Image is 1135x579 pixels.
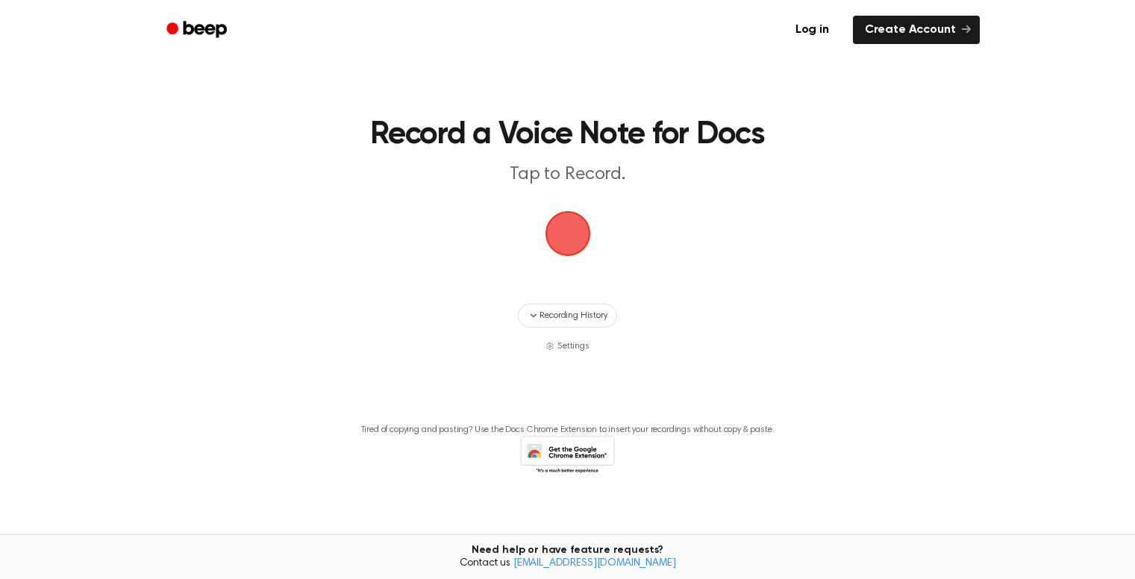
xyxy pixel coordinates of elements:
[281,163,854,187] p: Tap to Record.
[156,16,240,45] a: Beep
[186,119,950,151] h1: Record a Voice Note for Docs
[518,304,616,328] button: Recording History
[557,339,590,353] span: Settings
[513,558,676,569] a: [EMAIL_ADDRESS][DOMAIN_NAME]
[853,16,980,44] a: Create Account
[545,211,590,256] img: Beep Logo
[540,309,607,322] span: Recording History
[361,425,775,436] p: Tired of copying and pasting? Use the Docs Chrome Extension to insert your recordings without cop...
[781,13,844,47] a: Log in
[9,557,1126,571] span: Contact us
[545,339,590,353] button: Settings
